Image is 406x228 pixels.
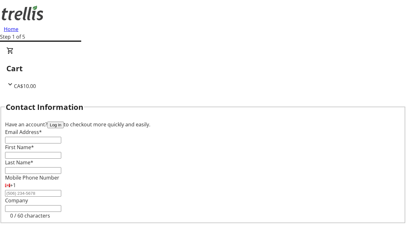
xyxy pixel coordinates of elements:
h2: Cart [6,63,400,74]
tr-character-limit: 0 / 60 characters [10,212,50,219]
label: Company [5,197,28,204]
span: CA$10.00 [14,83,36,90]
label: Email Address* [5,129,42,136]
button: Log in [47,122,64,128]
label: First Name* [5,144,34,151]
label: Last Name* [5,159,33,166]
div: CartCA$10.00 [6,47,400,90]
label: Mobile Phone Number [5,174,59,181]
div: Have an account? to checkout more quickly and easily. [5,121,401,128]
input: (506) 234-5678 [5,190,61,197]
h2: Contact Information [6,101,83,113]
